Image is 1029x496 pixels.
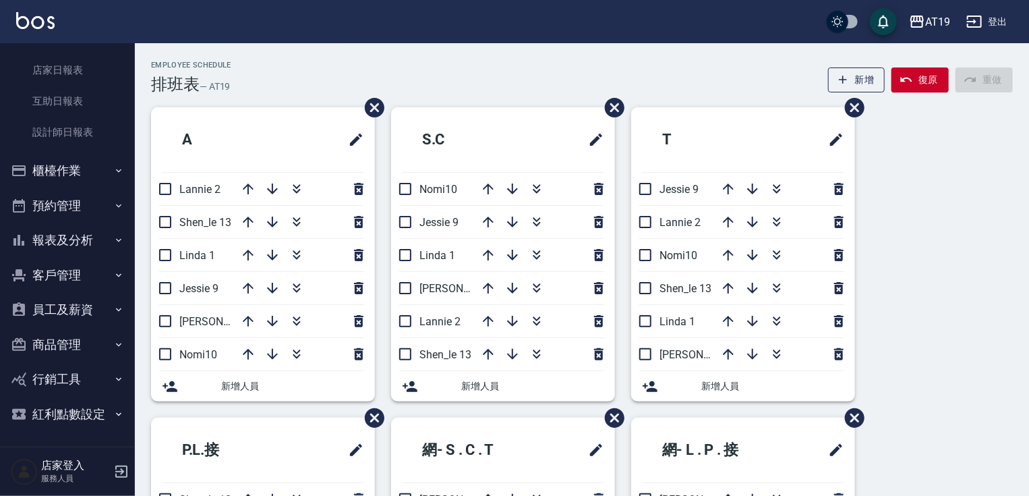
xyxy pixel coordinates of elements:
span: Nomi10 [419,183,457,196]
h6: — AT19 [200,80,231,94]
span: [PERSON_NAME] 6 [419,282,509,295]
span: Shen_le 13 [419,348,471,361]
span: Jessie 9 [179,282,218,295]
span: 修改班表的標題 [820,123,844,156]
h2: A [162,115,276,164]
span: 修改班表的標題 [580,123,604,156]
a: 設計師日報表 [5,117,129,148]
h2: 網- S . C . T [402,426,547,474]
span: Linda 1 [419,249,455,262]
span: Shen_le 13 [659,282,711,295]
span: Shen_le 13 [179,216,231,229]
button: 員工及薪資 [5,292,129,327]
button: 登出 [961,9,1013,34]
h5: 店家登入 [41,459,110,472]
button: 預約管理 [5,188,129,223]
button: 紅利點數設定 [5,397,129,432]
span: Linda 1 [179,249,215,262]
span: 修改班表的標題 [820,434,844,466]
span: 刪除班表 [835,88,866,128]
button: AT19 [904,8,955,36]
h2: S.C [402,115,523,164]
button: 客戶管理 [5,258,129,293]
span: 修改班表的標題 [580,434,604,466]
a: 店家日報表 [5,55,129,86]
div: 新增人員 [151,371,375,402]
span: [PERSON_NAME] 6 [659,348,749,361]
div: 新增人員 [391,371,615,402]
h3: 排班表 [151,75,200,94]
button: 復原 [891,67,949,92]
span: Jessie 9 [419,216,459,229]
span: 新增人員 [461,379,604,393]
span: Linda 1 [659,315,695,328]
p: 服務人員 [41,472,110,485]
h2: 網- L . P . 接 [642,426,790,474]
button: 行銷工具 [5,362,129,397]
span: Lannie 2 [179,183,220,196]
span: Jessie 9 [659,183,699,196]
img: Logo [16,12,55,29]
span: 新增人員 [701,379,844,393]
h2: P.L.接 [162,426,289,474]
span: 新增人員 [221,379,364,393]
button: 櫃檯作業 [5,153,129,188]
div: AT19 [925,13,950,30]
span: Nomi10 [659,249,697,262]
span: 修改班表的標題 [340,434,364,466]
span: 刪除班表 [355,398,386,438]
span: 刪除班表 [595,88,626,128]
h2: Employee Schedule [151,61,231,70]
span: Lannie 2 [419,315,461,328]
span: Nomi10 [179,348,217,361]
button: save [870,8,897,35]
img: Person [11,458,38,485]
span: Lannie 2 [659,216,701,229]
h2: T [642,115,756,164]
span: 修改班表的標題 [340,123,364,156]
span: 刪除班表 [355,88,386,128]
div: 新增人員 [631,371,855,402]
span: 刪除班表 [595,398,626,438]
button: 報表及分析 [5,223,129,258]
button: 新增 [828,67,885,92]
a: 互助日報表 [5,86,129,117]
span: 刪除班表 [835,398,866,438]
button: 商品管理 [5,327,129,362]
span: [PERSON_NAME] 6 [179,315,269,328]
